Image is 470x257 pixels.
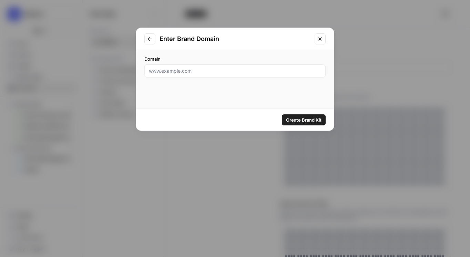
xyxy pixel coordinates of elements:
[315,33,326,44] button: Close modal
[282,114,326,125] button: Create Brand Kit
[144,55,326,62] label: Domain
[149,68,321,74] input: www.example.com
[144,33,155,44] button: Go to previous step
[286,116,321,123] span: Create Brand Kit
[160,34,310,44] h2: Enter Brand Domain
